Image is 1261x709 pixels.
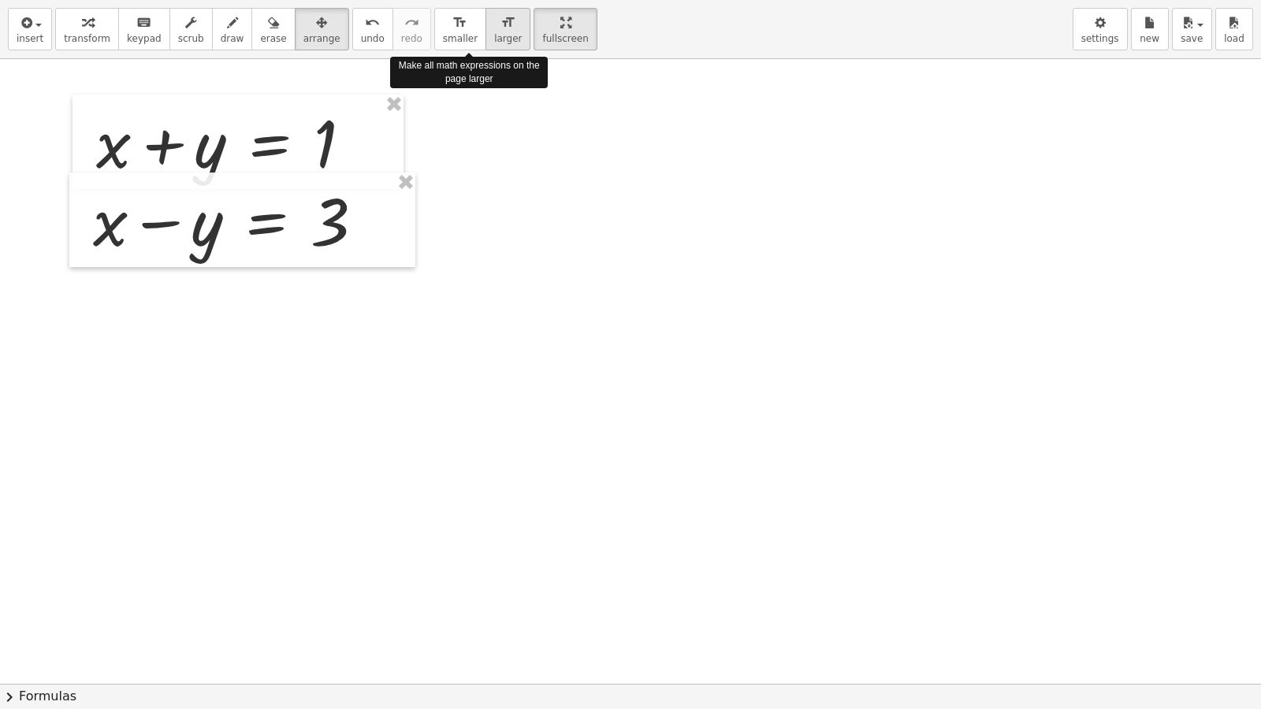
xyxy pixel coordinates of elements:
[169,8,213,50] button: scrub
[401,33,422,44] span: redo
[534,8,597,50] button: fullscreen
[365,13,380,32] i: undo
[178,33,204,44] span: scrub
[485,8,530,50] button: format_sizelarger
[127,33,162,44] span: keypad
[303,33,340,44] span: arrange
[212,8,253,50] button: draw
[1215,8,1253,50] button: load
[500,13,515,32] i: format_size
[1073,8,1128,50] button: settings
[295,8,349,50] button: arrange
[8,8,52,50] button: insert
[1140,33,1159,44] span: new
[390,57,548,88] div: Make all math expressions on the page larger
[118,8,170,50] button: keyboardkeypad
[494,33,522,44] span: larger
[392,8,431,50] button: redoredo
[251,8,295,50] button: erase
[361,33,385,44] span: undo
[1131,8,1169,50] button: new
[404,13,419,32] i: redo
[1181,33,1203,44] span: save
[434,8,486,50] button: format_sizesmaller
[443,33,478,44] span: smaller
[1224,33,1244,44] span: load
[1081,33,1119,44] span: settings
[352,8,393,50] button: undoundo
[136,13,151,32] i: keyboard
[55,8,119,50] button: transform
[1172,8,1212,50] button: save
[17,33,43,44] span: insert
[542,33,588,44] span: fullscreen
[452,13,467,32] i: format_size
[221,33,244,44] span: draw
[64,33,110,44] span: transform
[260,33,286,44] span: erase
